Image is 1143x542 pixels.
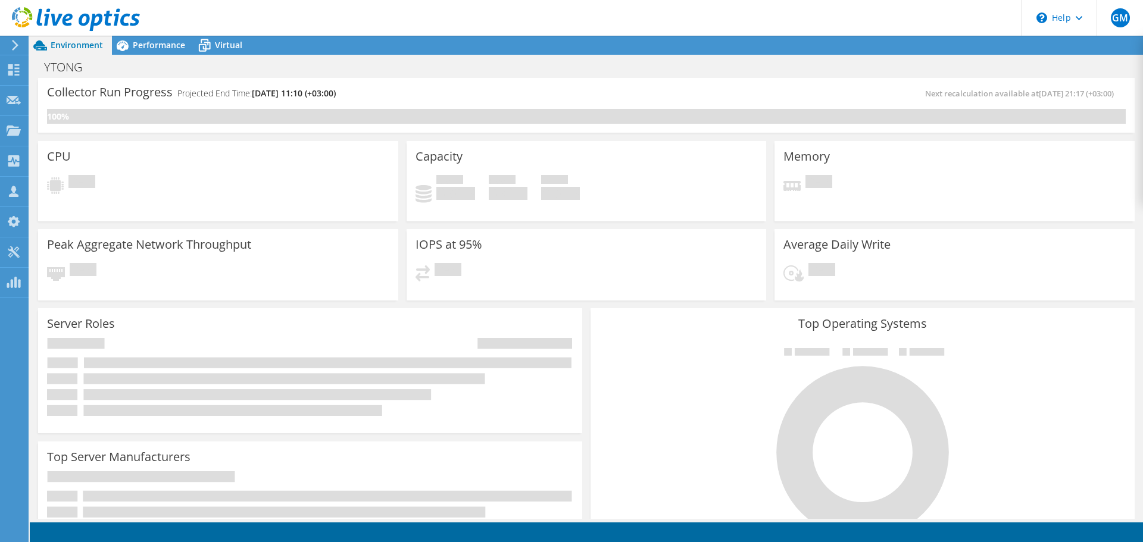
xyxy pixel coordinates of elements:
span: Pending [70,263,96,279]
h4: Projected End Time: [177,87,336,100]
h3: Server Roles [47,317,115,330]
h3: Top Server Manufacturers [47,450,190,463]
span: [DATE] 21:17 (+03:00) [1039,88,1114,99]
span: Performance [133,39,185,51]
h3: Top Operating Systems [599,317,1126,330]
span: Next recalculation available at [925,88,1120,99]
h3: Memory [783,150,830,163]
span: Pending [68,175,95,191]
span: Pending [435,263,461,279]
span: Free [489,175,516,187]
span: GM [1111,8,1130,27]
h3: IOPS at 95% [416,238,482,251]
h4: 0 GiB [541,187,580,200]
span: Used [436,175,463,187]
h3: CPU [47,150,71,163]
span: Pending [808,263,835,279]
h4: 0 GiB [489,187,527,200]
h3: Average Daily Write [783,238,891,251]
span: Virtual [215,39,242,51]
span: Total [541,175,568,187]
h3: Peak Aggregate Network Throughput [47,238,251,251]
span: Pending [805,175,832,191]
span: [DATE] 11:10 (+03:00) [252,87,336,99]
h3: Capacity [416,150,463,163]
span: Environment [51,39,103,51]
h1: YTONG [39,61,101,74]
h4: 0 GiB [436,187,475,200]
svg: \n [1036,12,1047,23]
